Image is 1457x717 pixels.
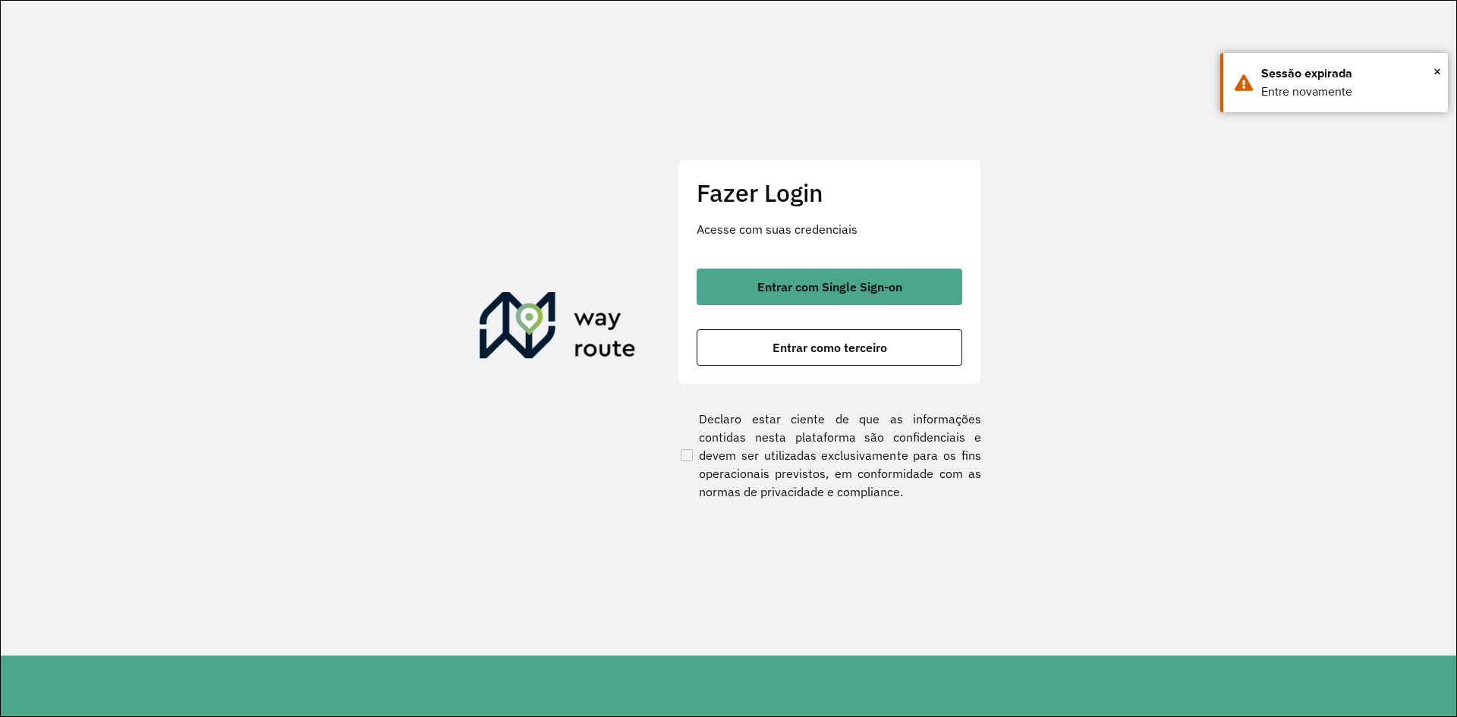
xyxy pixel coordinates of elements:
[697,269,962,305] button: button
[697,220,962,238] p: Acesse com suas credenciais
[697,329,962,366] button: button
[1261,64,1437,83] div: Sessão expirada
[678,410,981,501] label: Declaro estar ciente de que as informações contidas nesta plataforma são confidenciais e devem se...
[757,281,902,293] span: Entrar com Single Sign-on
[773,341,887,354] span: Entrar como terceiro
[1261,83,1437,101] div: Entre novamente
[697,178,962,207] h2: Fazer Login
[1433,60,1441,83] button: Close
[1433,60,1441,83] span: ×
[480,292,636,365] img: Roteirizador AmbevTech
